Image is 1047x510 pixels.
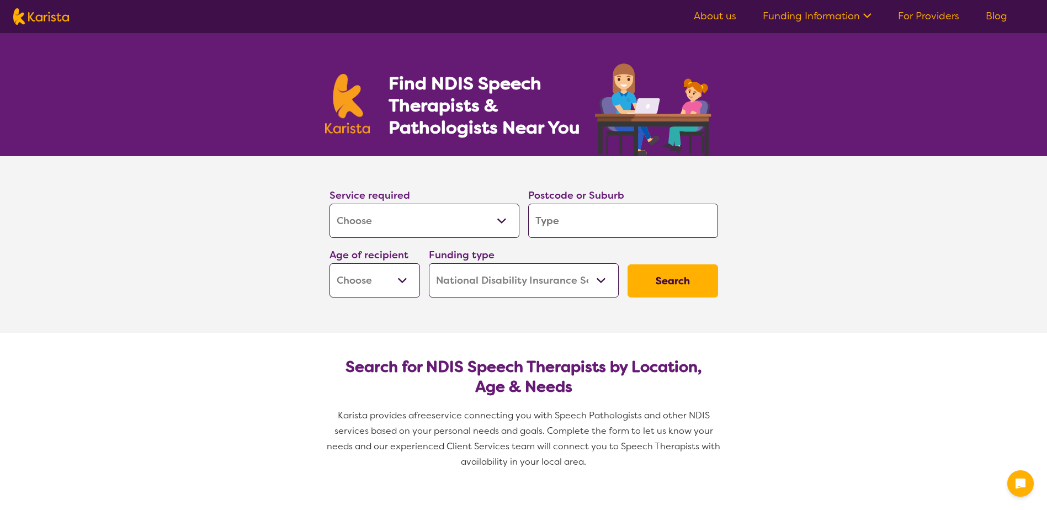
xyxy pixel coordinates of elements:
[586,60,722,156] img: speech-therapy
[329,248,408,262] label: Age of recipient
[338,410,414,421] span: Karista provides a
[389,72,593,139] h1: Find NDIS Speech Therapists & Pathologists Near You
[763,9,871,23] a: Funding Information
[528,204,718,238] input: Type
[327,410,722,467] span: service connecting you with Speech Pathologists and other NDIS services based on your personal ne...
[338,357,709,397] h2: Search for NDIS Speech Therapists by Location, Age & Needs
[898,9,959,23] a: For Providers
[986,9,1007,23] a: Blog
[528,189,624,202] label: Postcode or Suburb
[414,410,432,421] span: free
[325,74,370,134] img: Karista logo
[694,9,736,23] a: About us
[329,189,410,202] label: Service required
[13,8,69,25] img: Karista logo
[429,248,495,262] label: Funding type
[628,264,718,297] button: Search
